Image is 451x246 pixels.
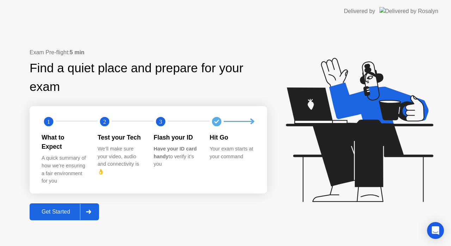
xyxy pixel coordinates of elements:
div: A quick summary of how we’re ensuring a fair environment for you [42,154,86,185]
img: Delivered by Rosalyn [379,7,438,15]
text: 3 [159,118,162,125]
text: 2 [103,118,106,125]
div: What to Expect [42,133,86,152]
div: Open Intercom Messenger [427,222,444,239]
div: Find a quiet place and prepare for your exam [30,59,267,96]
div: Get Started [32,209,80,215]
div: Your exam starts at your command [210,145,254,160]
b: Have your ID card handy [154,146,197,159]
div: Flash your ID [154,133,198,142]
b: 5 min [70,49,85,55]
div: to verify it’s you [154,145,198,168]
div: Delivered by [344,7,375,16]
div: Hit Go [210,133,254,142]
text: 1 [47,118,50,125]
div: Test your Tech [98,133,142,142]
div: We’ll make sure your video, audio and connectivity is 👌 [98,145,142,176]
div: Exam Pre-flight: [30,48,267,57]
button: Get Started [30,203,99,220]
